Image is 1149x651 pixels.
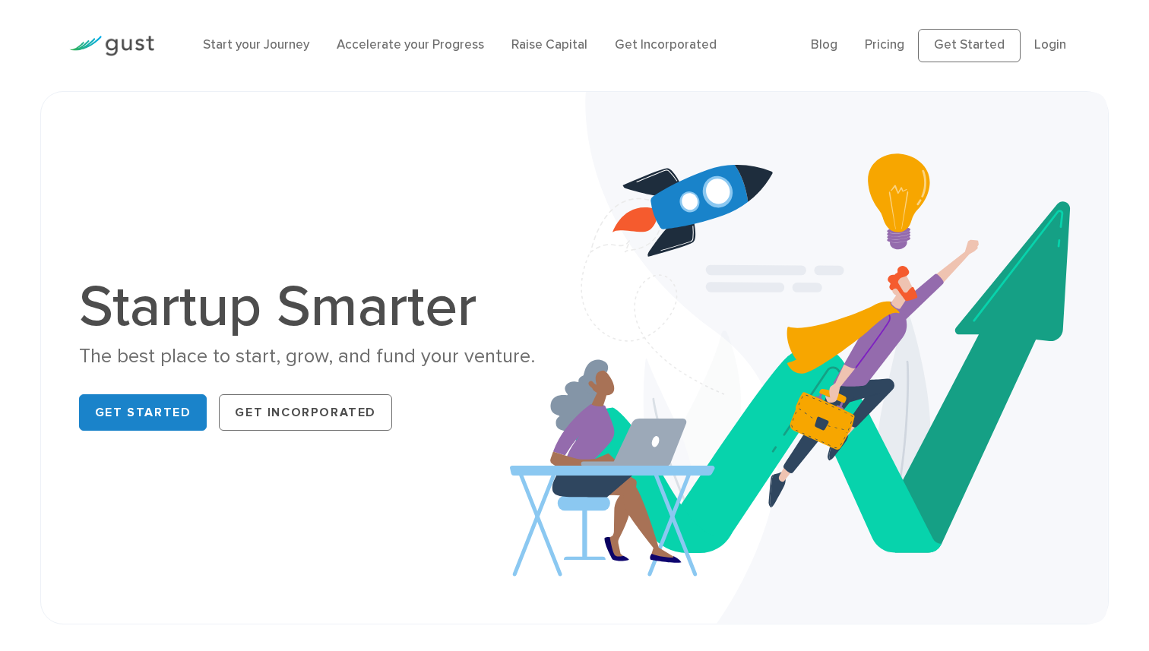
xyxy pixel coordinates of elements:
a: Pricing [865,37,904,52]
a: Start your Journey [203,37,309,52]
a: Get Started [79,394,207,431]
a: Get Incorporated [615,37,717,52]
div: The best place to start, grow, and fund your venture. [79,343,563,370]
a: Get Started [918,29,1021,62]
h1: Startup Smarter [79,278,563,336]
a: Accelerate your Progress [337,37,484,52]
img: Gust Logo [69,36,154,56]
a: Get Incorporated [219,394,392,431]
img: Startup Smarter Hero [510,92,1108,624]
a: Blog [811,37,837,52]
a: Login [1034,37,1066,52]
a: Raise Capital [511,37,587,52]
